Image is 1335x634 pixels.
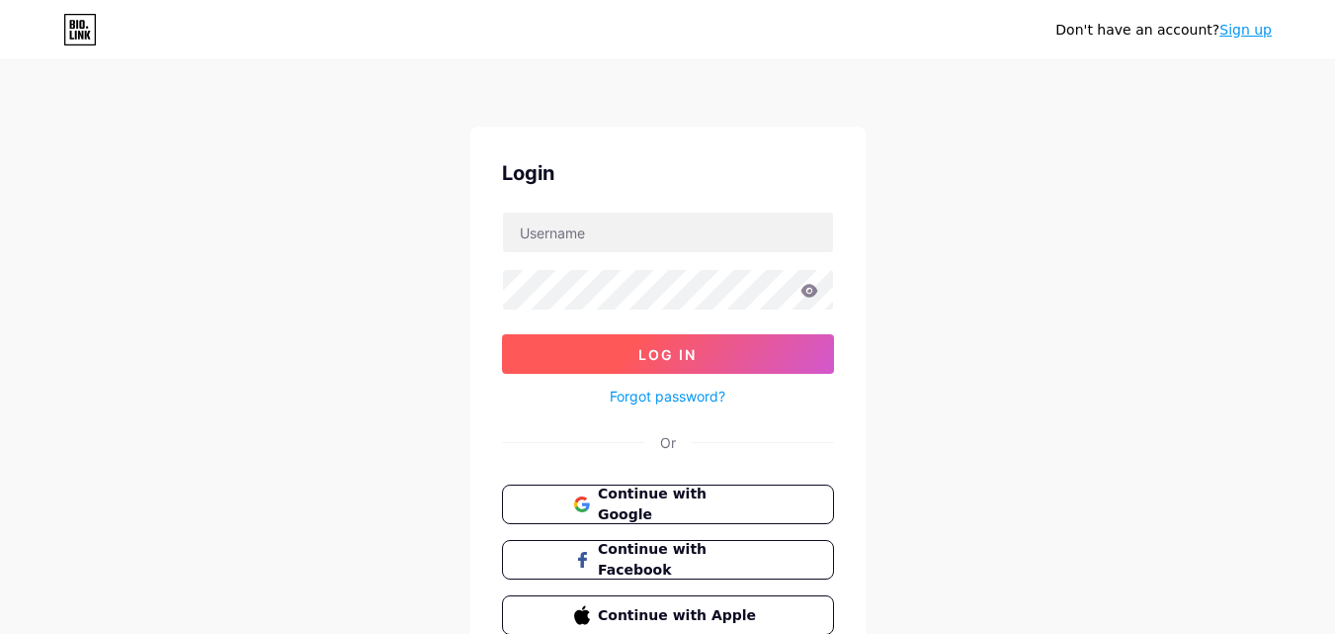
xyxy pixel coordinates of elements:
[502,540,834,580] button: Continue with Facebook
[638,346,697,363] span: Log In
[598,605,761,626] span: Continue with Apple
[1219,22,1272,38] a: Sign up
[598,484,761,525] span: Continue with Google
[502,158,834,188] div: Login
[1055,20,1272,41] div: Don't have an account?
[598,539,761,581] span: Continue with Facebook
[610,386,725,407] a: Forgot password?
[502,334,834,374] button: Log In
[660,432,676,453] div: Or
[502,485,834,524] button: Continue with Google
[503,213,833,252] input: Username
